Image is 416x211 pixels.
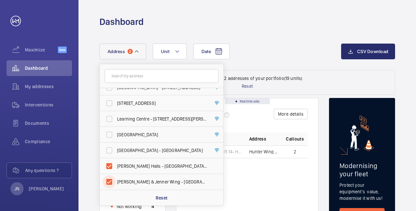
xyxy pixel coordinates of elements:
span: Interventions [25,102,72,108]
p: Reset [242,83,253,89]
p: [PERSON_NAME] [29,185,64,192]
span: Date [201,49,211,54]
span: [GEOGRAPHIC_DATA] - [GEOGRAPHIC_DATA] [117,147,207,154]
p: Protect your equipment's value, modernise it with us! [339,182,385,201]
span: Maximize [25,47,58,53]
p: JN [14,185,19,192]
button: Unit [153,44,187,59]
span: Dashboard [25,65,72,71]
span: Beta [58,47,67,53]
button: Address2 [99,44,146,59]
span: [PERSON_NAME] & Jenner Wing - [GEOGRAPHIC_DATA] [117,179,207,185]
img: marketing-card.svg [350,115,374,151]
span: Lift 14- Hunter Wing (7FL) [221,149,241,154]
span: 2 [128,49,133,54]
button: Date [193,44,230,59]
span: [PERSON_NAME] Halls - [GEOGRAPHIC_DATA], [GEOGRAPHIC_DATA] 0BD [117,163,207,169]
p: Data filtered on 2 addresses of your portfolio (19 units) [192,75,302,82]
button: More details [274,109,308,119]
span: Callouts [286,136,304,142]
span: Learning Centre - [STREET_ADDRESS][PERSON_NAME] [117,116,207,122]
span: Compliance [25,138,72,145]
input: Search by address [105,69,218,83]
h2: Modernising your fleet [339,162,385,178]
span: Hunter Wing & Jenner Wing - [GEOGRAPHIC_DATA] [249,149,278,154]
span: CSV Download [357,49,388,54]
span: Any questions ? [25,167,72,174]
span: Address [249,136,266,142]
p: Reset [156,195,168,201]
div: Real time data [225,98,270,104]
p: 4 [151,203,154,210]
span: 2 [294,149,296,154]
span: Unit [161,49,169,54]
span: My addresses [25,83,72,90]
p: Not working [117,203,142,210]
span: [GEOGRAPHIC_DATA] [117,131,207,138]
span: Address [108,49,125,54]
span: [STREET_ADDRESS] [117,100,207,106]
button: CSV Download [341,44,395,59]
span: Documents [25,120,72,126]
h1: Dashboard [99,16,144,28]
